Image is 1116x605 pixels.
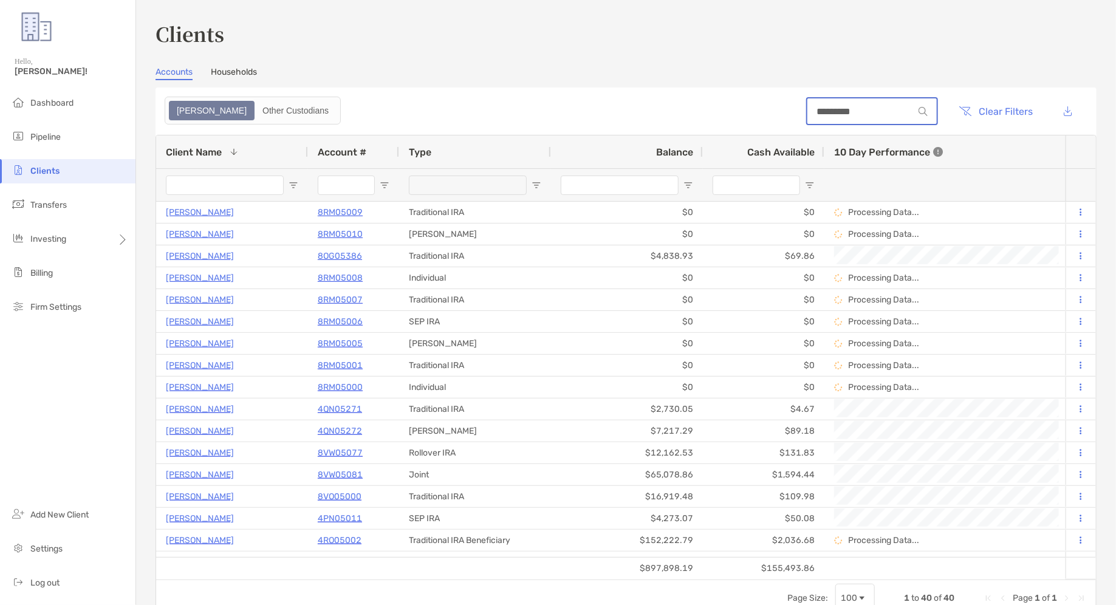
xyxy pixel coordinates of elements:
a: 8RM05001 [318,358,363,373]
a: [PERSON_NAME] [166,423,234,439]
button: Open Filter Menu [380,180,389,190]
span: Investing [30,234,66,244]
span: Billing [30,268,53,278]
img: clients icon [11,163,26,177]
input: Account # Filter Input [318,176,375,195]
img: transfers icon [11,197,26,211]
div: $109.98 [703,486,824,507]
div: [PERSON_NAME] [399,333,551,354]
img: Processing Data icon [834,230,843,239]
div: Last Page [1077,593,1086,603]
p: 8RM05000 [318,380,363,395]
div: $0 [703,202,824,223]
div: $0 [551,355,703,376]
a: [PERSON_NAME] [166,489,234,504]
input: Balance Filter Input [561,176,679,195]
div: $897,898.19 [551,558,703,579]
p: 8RM05009 [318,205,363,220]
p: 8OG05386 [318,248,362,264]
div: $0 [551,311,703,332]
div: Individual [399,267,551,289]
a: 4QN05272 [318,423,362,439]
input: Cash Available Filter Input [713,176,800,195]
p: [PERSON_NAME] [166,445,234,460]
p: [PERSON_NAME] [166,555,234,570]
img: firm-settings icon [11,299,26,313]
span: 1 [904,593,909,603]
div: Traditional IRA [399,355,551,376]
div: First Page [984,593,993,603]
img: Processing Data icon [834,383,843,392]
div: Rollover IRA [399,442,551,463]
span: to [911,593,919,603]
span: Balance [656,146,693,158]
div: SEP IRA [399,508,551,529]
div: $0 [551,202,703,223]
div: $0 [703,289,824,310]
a: 8VW05077 [318,445,363,460]
div: Traditional IRA [399,398,551,420]
span: Page [1013,593,1033,603]
a: [PERSON_NAME] [166,227,234,242]
div: 10 Day Performance [834,135,943,168]
p: Processing Data... [848,535,919,545]
div: $0 [703,333,824,354]
div: $155,493.86 [703,558,824,579]
span: of [1042,593,1050,603]
p: [PERSON_NAME] [166,314,234,329]
div: Next Page [1062,593,1072,603]
a: [PERSON_NAME] [166,511,234,526]
p: [PERSON_NAME] [166,270,234,285]
div: $16,919.48 [551,486,703,507]
div: Traditional IRA [399,486,551,507]
span: 1 [1052,593,1057,603]
div: $2,036.68 [703,530,824,551]
a: [PERSON_NAME] [166,336,234,351]
p: Processing Data... [848,316,919,327]
span: 40 [921,593,932,603]
img: Processing Data icon [834,536,843,545]
div: $0 [551,267,703,289]
img: Processing Data icon [834,274,843,282]
button: Open Filter Menu [289,180,298,190]
span: Transfers [30,200,67,210]
p: [PERSON_NAME] [166,467,234,482]
div: $0 [703,311,824,332]
div: $4.67 [703,398,824,420]
div: $0 [703,267,824,289]
a: 8VW05081 [318,467,363,482]
span: Pipeline [30,132,61,142]
span: [PERSON_NAME]! [15,66,128,77]
a: [PERSON_NAME] [166,248,234,264]
a: 8VO05000 [318,489,361,504]
div: $131.83 [703,442,824,463]
p: Processing Data... [848,382,919,392]
p: 4RO05002 [318,533,361,548]
div: $2,730.05 [551,398,703,420]
div: Other Custodians [256,102,335,119]
div: Previous Page [998,593,1008,603]
a: 8RM05007 [318,292,363,307]
a: [PERSON_NAME] [166,380,234,395]
a: [PERSON_NAME] [166,533,234,548]
span: Firm Settings [30,302,81,312]
div: $1,594.44 [703,464,824,485]
span: Clients [30,166,60,176]
img: Processing Data icon [834,208,843,217]
p: 4QN05271 [318,402,362,417]
div: $69.86 [703,245,824,267]
div: $0 [551,552,703,573]
div: $0 [703,377,824,398]
a: 8RM05010 [318,227,363,242]
a: 8RM05008 [318,270,363,285]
